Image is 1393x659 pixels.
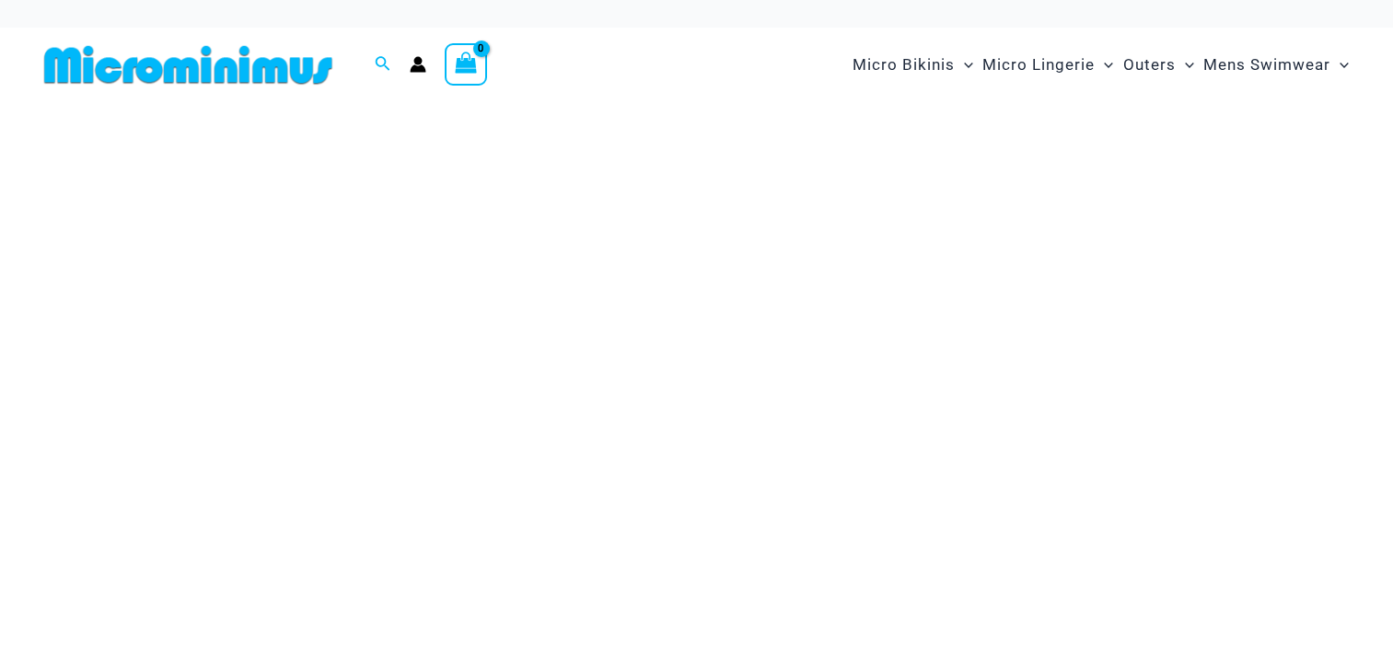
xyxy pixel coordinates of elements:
[410,56,426,73] a: Account icon link
[848,37,978,93] a: Micro BikinisMenu ToggleMenu Toggle
[1330,41,1349,88] span: Menu Toggle
[982,41,1095,88] span: Micro Lingerie
[1203,41,1330,88] span: Mens Swimwear
[1095,41,1113,88] span: Menu Toggle
[445,43,487,86] a: View Shopping Cart, empty
[1176,41,1194,88] span: Menu Toggle
[1119,37,1199,93] a: OutersMenu ToggleMenu Toggle
[375,53,391,76] a: Search icon link
[978,37,1118,93] a: Micro LingerieMenu ToggleMenu Toggle
[853,41,955,88] span: Micro Bikinis
[845,34,1356,96] nav: Site Navigation
[1199,37,1353,93] a: Mens SwimwearMenu ToggleMenu Toggle
[955,41,973,88] span: Menu Toggle
[37,44,340,86] img: MM SHOP LOGO FLAT
[1123,41,1176,88] span: Outers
